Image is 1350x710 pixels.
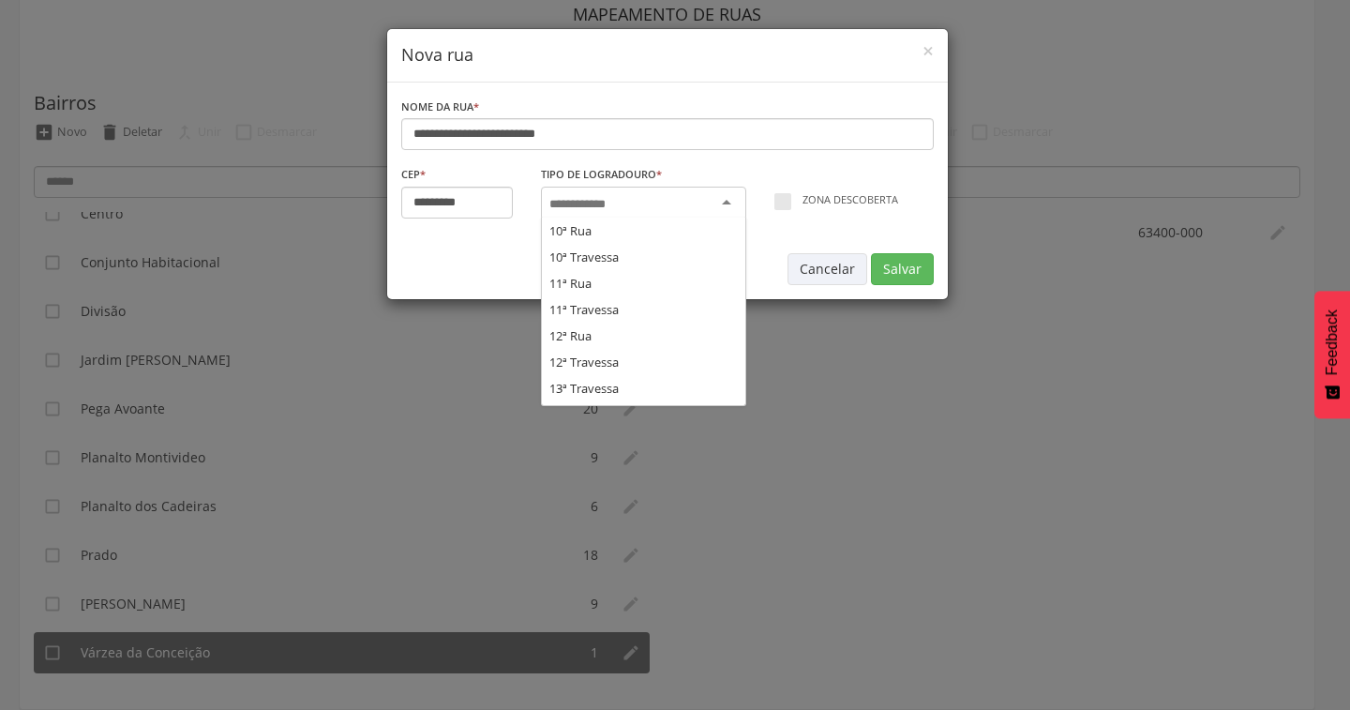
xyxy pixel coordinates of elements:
div: 12ª Travessa [542,349,745,375]
h4: Nova rua [401,43,934,68]
span: Feedback [1324,310,1341,375]
div: 13ª Travessa [542,375,745,401]
span: × [922,38,934,64]
button: Cancelar [787,253,867,285]
label: Tipo de Logradouro [541,167,662,182]
div: 12ª Rua [542,323,745,349]
label: Zona descoberta [774,192,933,208]
label: CEP [401,167,426,182]
button: Salvar [871,253,934,285]
div: 10ª Travessa [542,244,745,270]
button: Close [922,41,934,61]
div: 14ª Travessa [542,401,745,428]
div: 10ª Rua [542,218,745,244]
div: 11ª Travessa [542,296,745,323]
label: Nome da rua [401,99,479,114]
button: Feedback - Mostrar pesquisa [1314,291,1350,418]
div: 11ª Rua [542,270,745,296]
